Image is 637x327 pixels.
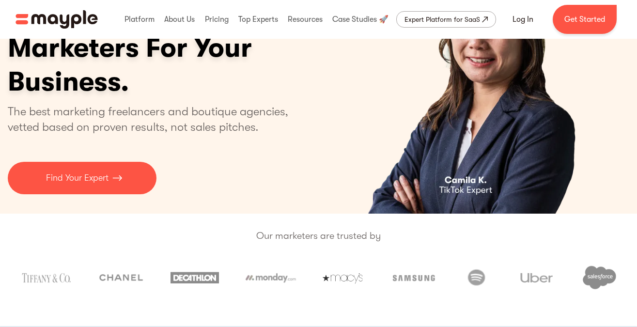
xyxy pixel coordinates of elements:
a: Expert Platform for SaaS [396,11,496,28]
p: The best marketing freelancers and boutique agencies, vetted based on proven results, not sales p... [8,104,300,135]
div: Top Experts [236,4,280,35]
a: Log In [501,8,545,31]
div: Pricing [202,4,231,35]
iframe: Chat Widget [589,280,637,327]
div: Platform [122,4,157,35]
img: Mayple logo [16,10,98,29]
div: Expert Platform for SaaS [404,14,480,25]
p: Find Your Expert [46,171,109,185]
div: About Us [162,4,197,35]
a: Find Your Expert [8,162,156,194]
div: Resources [285,4,325,35]
a: Get Started [553,5,617,34]
a: home [16,10,98,29]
